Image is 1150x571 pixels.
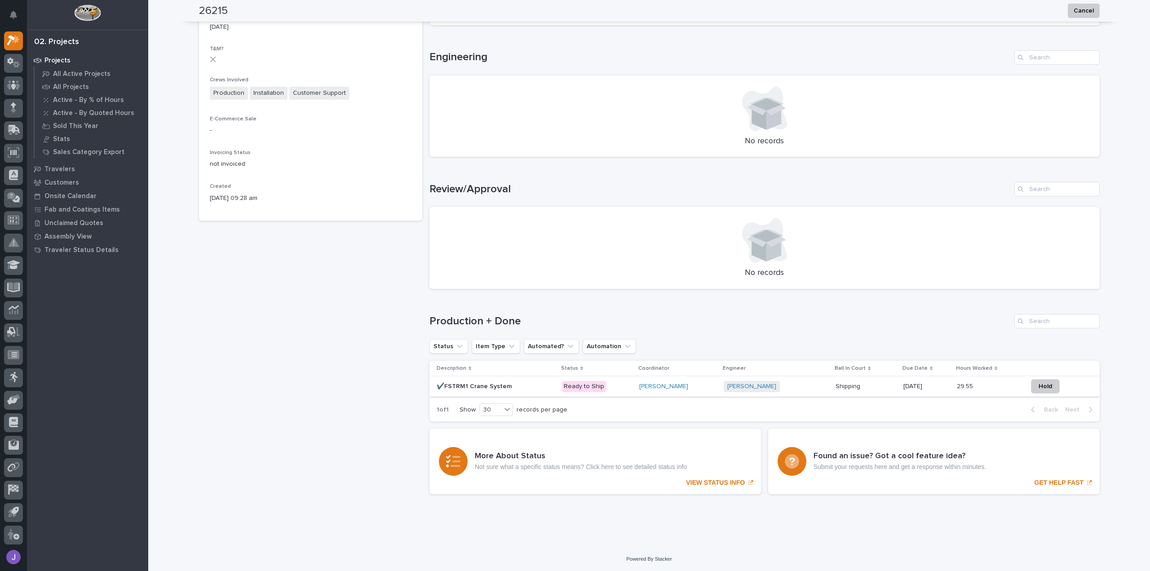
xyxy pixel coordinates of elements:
[768,429,1100,494] a: GET HELP FAST
[210,184,231,189] span: Created
[53,148,124,156] p: Sales Category Export
[4,5,23,24] button: Notifications
[35,93,148,106] a: Active - By % of Hours
[53,70,111,78] p: All Active Projects
[517,406,567,414] p: records per page
[27,203,148,216] a: Fab and Coatings Items
[429,399,456,421] p: 1 of 1
[429,315,1011,328] h1: Production + Done
[210,159,411,169] p: not invoiced
[27,53,148,67] a: Projects
[210,194,411,203] p: [DATE] 09:28 am
[639,383,688,390] a: [PERSON_NAME]
[27,189,148,203] a: Onsite Calendar
[35,146,148,158] a: Sales Category Export
[210,77,248,83] span: Crews Involved
[210,22,411,32] p: [DATE]
[429,51,1011,64] h1: Engineering
[1014,314,1100,328] input: Search
[1062,406,1100,414] button: Next
[437,381,513,390] p: ✔️FSTRM1 Crane System
[27,176,148,189] a: Customers
[1035,479,1084,487] p: GET HELP FAST
[835,363,866,373] p: Ball In Court
[44,165,75,173] p: Travelers
[561,363,578,373] p: Status
[210,87,248,100] span: Production
[53,135,70,143] p: Stats
[814,463,986,471] p: Submit your requests here and get a response within minutes.
[35,106,148,119] a: Active - By Quoted Hours
[35,133,148,145] a: Stats
[902,363,928,373] p: Due Date
[53,96,124,104] p: Active - By % of Hours
[1014,182,1100,196] input: Search
[727,383,776,390] a: [PERSON_NAME]
[35,67,148,80] a: All Active Projects
[44,179,79,187] p: Customers
[475,451,687,461] h3: More About Status
[626,556,672,562] a: Powered By Stacker
[814,451,986,461] h3: Found an issue? Got a cool feature idea?
[1039,406,1058,414] span: Back
[638,363,669,373] p: Coordinator
[210,116,257,122] span: E-Commerce Sale
[74,4,101,21] img: Workspace Logo
[440,268,1089,278] p: No records
[437,363,466,373] p: Description
[1065,406,1085,414] span: Next
[27,162,148,176] a: Travelers
[1024,406,1062,414] button: Back
[210,150,251,155] span: Invoicing Status
[429,183,1011,196] h1: Review/Approval
[44,219,103,227] p: Unclaimed Quotes
[34,37,79,47] div: 02. Projects
[1039,381,1052,392] span: Hold
[44,233,92,241] p: Assembly View
[686,479,745,487] p: VIEW STATUS INFO
[35,120,148,132] a: Sold This Year
[210,126,411,135] p: -
[460,406,476,414] p: Show
[199,4,228,18] h2: 26215
[4,548,23,567] button: users-avatar
[53,83,89,91] p: All Projects
[210,46,224,52] span: T&M?
[53,122,98,130] p: Sold This Year
[475,463,687,471] p: Not sure what a specific status means? Click here to see detailed status info
[723,363,746,373] p: Engineer
[44,192,97,200] p: Onsite Calendar
[524,339,579,354] button: Automated?
[583,339,636,354] button: Automation
[1074,5,1094,16] span: Cancel
[27,216,148,230] a: Unclaimed Quotes
[44,206,120,214] p: Fab and Coatings Items
[250,87,287,100] span: Installation
[1068,4,1100,18] button: Cancel
[1014,50,1100,65] input: Search
[53,109,134,117] p: Active - By Quoted Hours
[289,87,349,100] span: Customer Support
[836,381,862,390] p: Shipping
[27,243,148,257] a: Traveler Status Details
[440,137,1089,146] p: No records
[44,57,71,65] p: Projects
[472,339,520,354] button: Item Type
[957,381,975,390] p: 29.55
[44,246,119,254] p: Traveler Status Details
[562,381,606,392] div: Ready to Ship
[11,11,23,25] div: Notifications
[27,230,148,243] a: Assembly View
[429,429,761,494] a: VIEW STATUS INFO
[429,376,1100,397] tr: ✔️FSTRM1 Crane System✔️FSTRM1 Crane System Ready to Ship[PERSON_NAME] [PERSON_NAME] ShippingShipp...
[429,339,468,354] button: Status
[903,383,950,390] p: [DATE]
[35,80,148,93] a: All Projects
[480,405,501,415] div: 30
[956,363,992,373] p: Hours Worked
[1031,379,1060,394] button: Hold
